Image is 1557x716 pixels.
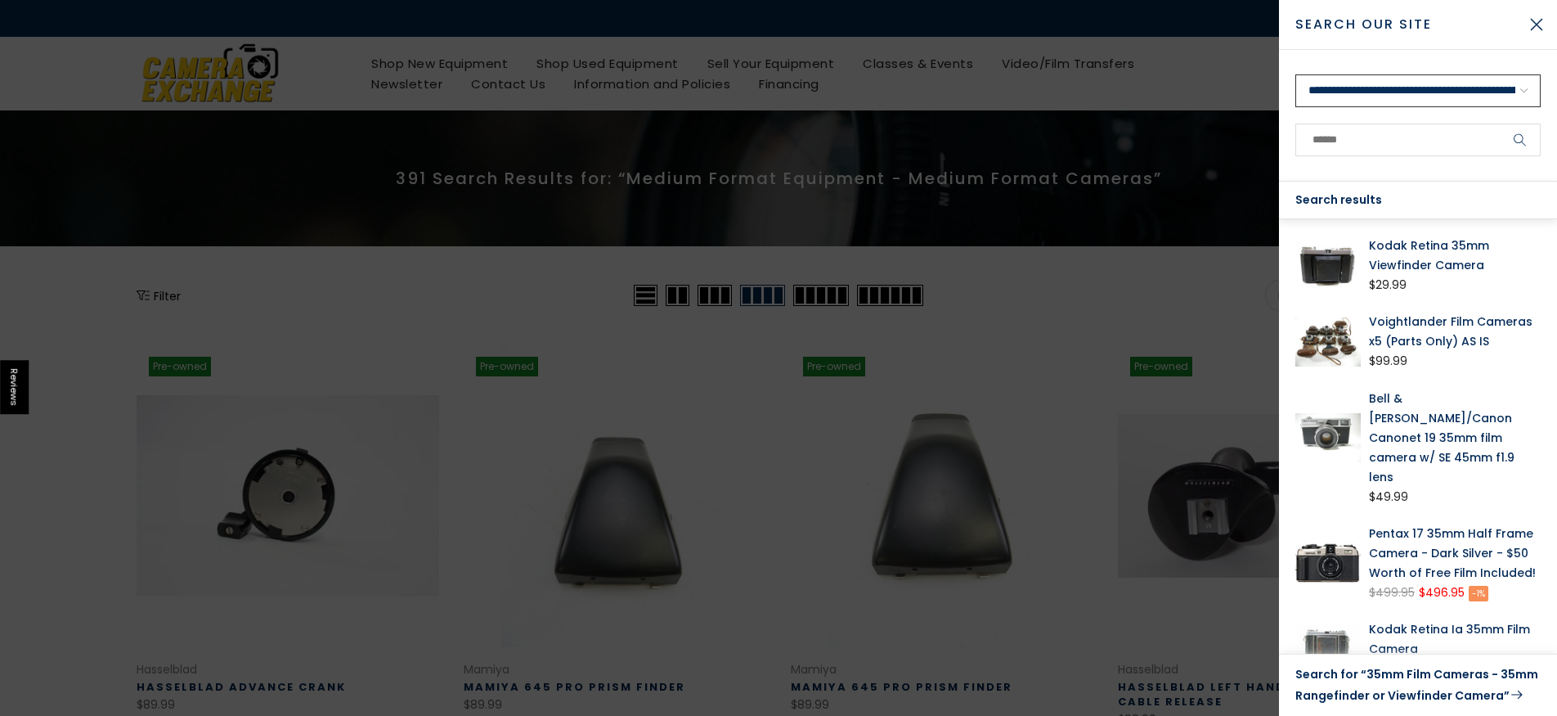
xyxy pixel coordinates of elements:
[1295,236,1361,295] img: Kodak Retina 35mm Viewfinder Camera 35mm Film Cameras - 35mm Rangefinder or Viewfinder Camera Kod...
[1369,275,1407,295] div: $29.99
[1516,4,1557,45] button: Close Search
[1369,389,1541,487] a: Bell & [PERSON_NAME]/Canon Canonet 19 35mm film camera w/ SE 45mm f1.9 lens
[1295,389,1361,487] img: Bell & Howell/Canon Canonet 19 35mm film camera w/ SE 45mm f1.9 lens 35mm Film Cameras - 35mm Ran...
[1369,312,1541,351] a: Voightlander Film Cameras x5 (Parts Only) AS IS
[1295,619,1361,679] img: Kodak Retina Ia 35mm Film Camera 35mm Film Cameras - 35mm Rangefinder or Viewfinder Camera Kodak ...
[1369,351,1407,372] div: $99.99
[1369,619,1541,659] a: Kodak Retina Ia 35mm Film Camera
[1295,312,1361,372] img: Voightlander Film Cameras x5 (Parts Only) AS IS 35mm Film Cameras - 35mm Rangefinder or Viewfinde...
[1295,524,1361,603] img: Pentax 17 35mm Half Frame Camera - Dark Silver 35mm Film Cameras - 35mm Rangefinder or Viewfinder...
[1419,583,1465,603] ins: $496.95
[1279,182,1557,219] div: Search results
[1369,584,1415,601] del: $499.95
[1295,15,1516,34] span: Search Our Site
[1369,236,1541,275] a: Kodak Retina 35mm Viewfinder Camera
[1369,524,1541,583] a: Pentax 17 35mm Half Frame Camera - Dark Silver - $50 Worth of Free Film Included!
[1295,664,1541,706] a: Search for “35mm Film Cameras - 35mm Rangefinder or Viewfinder Camera”
[1369,487,1408,507] div: $49.99
[1469,586,1488,601] span: -1%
